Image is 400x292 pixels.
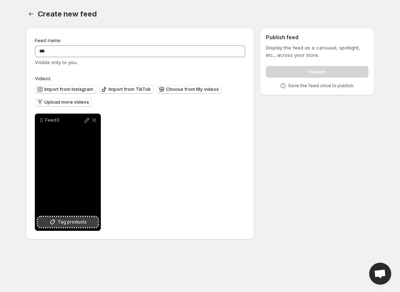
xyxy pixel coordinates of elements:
button: Import from Instagram [35,85,96,94]
button: Import from TikTok [99,85,154,94]
button: Upload more videos [35,98,92,107]
span: Create new feed [38,10,97,18]
span: Feed name [35,37,60,43]
button: Choose from My videos [157,85,222,94]
div: Open chat [369,263,391,285]
span: Visible only to you. [35,59,78,65]
div: Feed3Tag products [35,114,101,231]
p: Feed3 [45,117,83,123]
span: Upload more videos [44,99,89,105]
p: Display the feed as a carousel, spotlight, etc., across your store. [266,44,368,59]
p: Save the feed once to publish. [288,83,355,89]
button: Tag products [38,217,98,227]
span: Tag products [58,218,87,226]
h2: Publish feed [266,34,368,41]
span: Videos [35,75,51,81]
span: Import from TikTok [109,86,151,92]
span: Choose from My videos [166,86,219,92]
span: Import from Instagram [44,86,93,92]
button: Settings [26,9,36,19]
